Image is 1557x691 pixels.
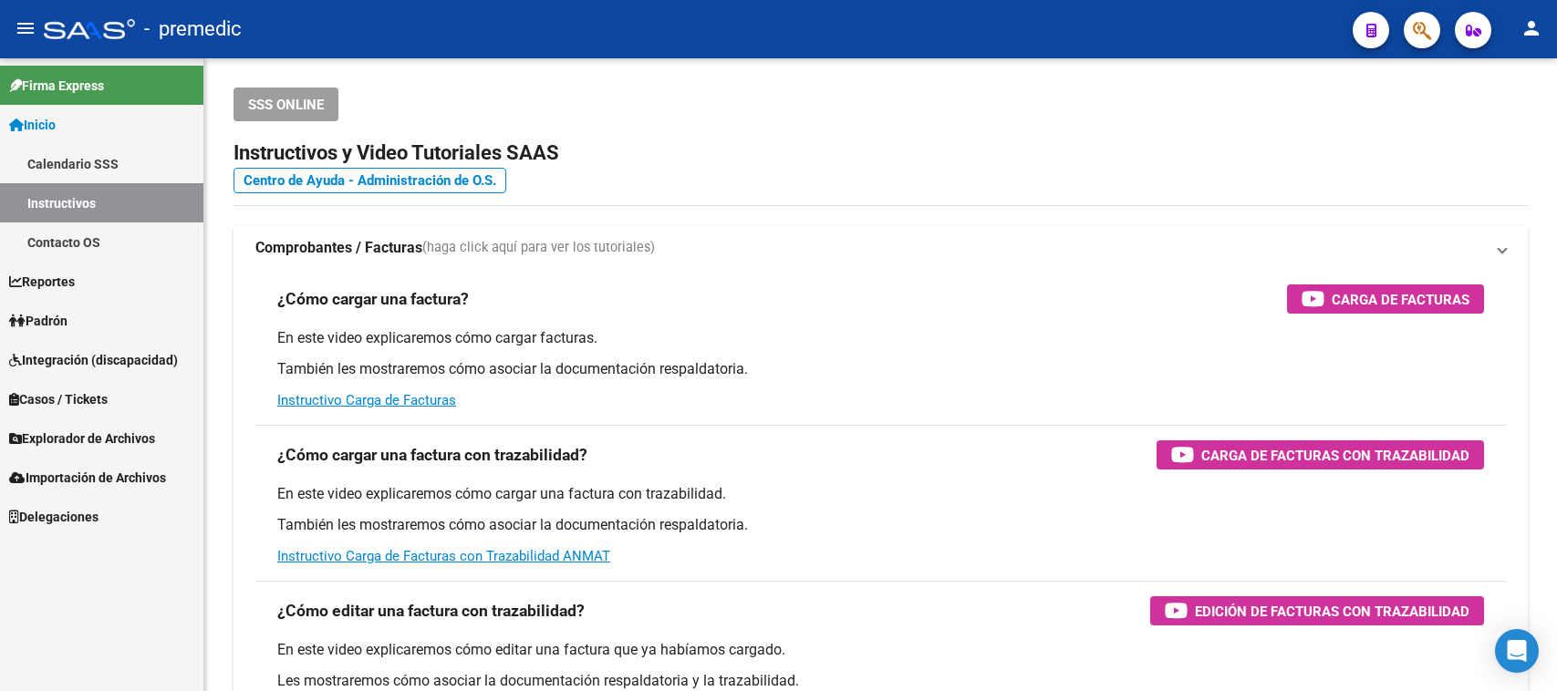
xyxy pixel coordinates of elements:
[277,515,1484,535] p: También les mostraremos cómo asociar la documentación respaldatoria.
[422,238,655,258] span: (haga click aquí para ver los tutoriales)
[277,598,585,624] h3: ¿Cómo editar una factura con trazabilidad?
[9,468,166,488] span: Importación de Archivos
[15,17,36,39] mat-icon: menu
[1201,444,1469,467] span: Carga de Facturas con Trazabilidad
[9,311,67,331] span: Padrón
[1157,440,1484,469] button: Carga de Facturas con Trazabilidad
[277,286,469,312] h3: ¿Cómo cargar una factura?
[234,226,1528,270] mat-expansion-panel-header: Comprobantes / Facturas(haga click aquí para ver los tutoriales)
[277,548,610,564] a: Instructivo Carga de Facturas con Trazabilidad ANMAT
[277,484,1484,504] p: En este video explicaremos cómo cargar una factura con trazabilidad.
[277,359,1484,379] p: También les mostraremos cómo asociar la documentación respaldatoria.
[1495,629,1539,673] div: Open Intercom Messenger
[234,88,338,121] button: SSS ONLINE
[248,97,324,113] span: SSS ONLINE
[9,115,56,135] span: Inicio
[9,389,108,409] span: Casos / Tickets
[277,671,1484,691] p: Les mostraremos cómo asociar la documentación respaldatoria y la trazabilidad.
[9,76,104,96] span: Firma Express
[255,238,422,258] strong: Comprobantes / Facturas
[1195,600,1469,623] span: Edición de Facturas con Trazabilidad
[144,9,242,49] span: - premedic
[9,350,178,370] span: Integración (discapacidad)
[234,136,1528,170] h2: Instructivos y Video Tutoriales SAAS
[277,328,1484,348] p: En este video explicaremos cómo cargar facturas.
[277,392,456,408] a: Instructivo Carga de Facturas
[1150,596,1484,625] button: Edición de Facturas con Trazabilidad
[9,272,75,292] span: Reportes
[9,507,99,527] span: Delegaciones
[1287,284,1484,314] button: Carga de Facturas
[1332,288,1469,311] span: Carga de Facturas
[1521,17,1542,39] mat-icon: person
[234,168,506,193] a: Centro de Ayuda - Administración de O.S.
[9,428,155,449] span: Explorador de Archivos
[277,442,587,468] h3: ¿Cómo cargar una factura con trazabilidad?
[277,640,1484,660] p: En este video explicaremos cómo editar una factura que ya habíamos cargado.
